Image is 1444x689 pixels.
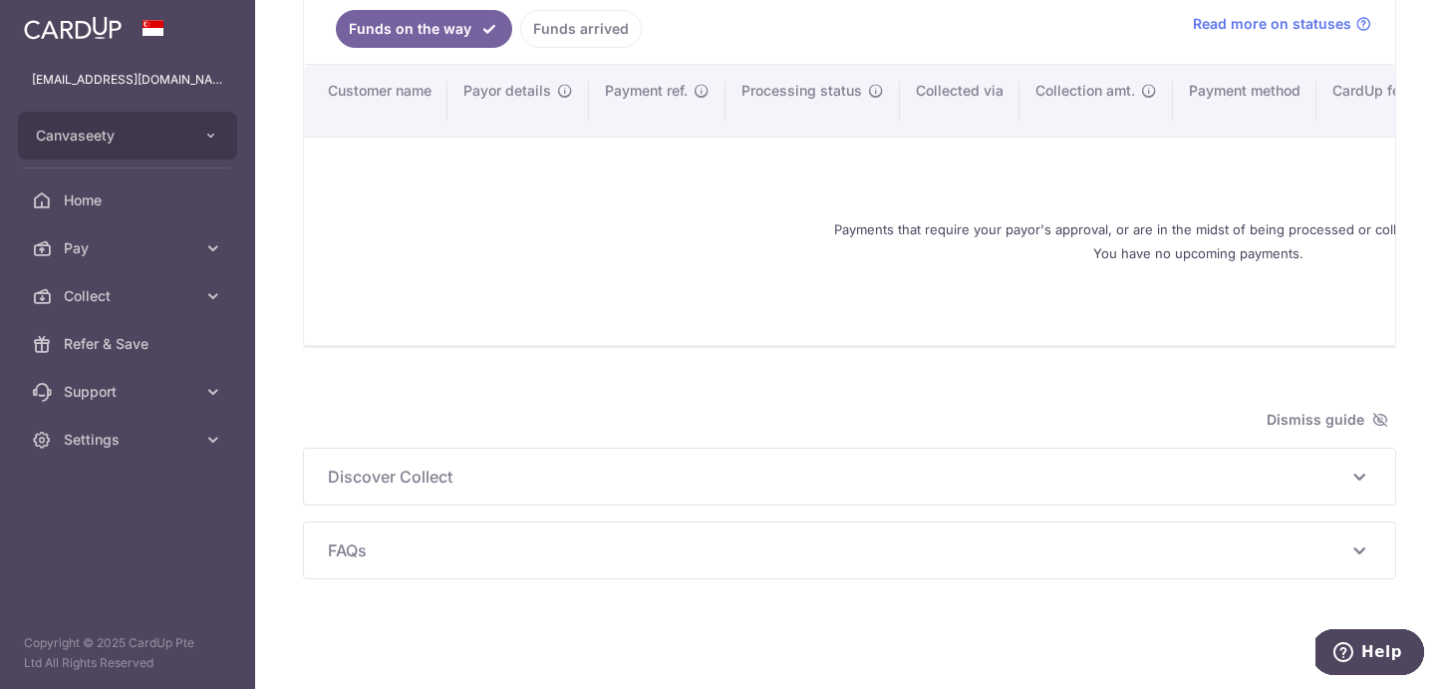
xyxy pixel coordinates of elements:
span: Discover Collect [328,465,1347,489]
span: Dismiss guide [1267,408,1388,432]
span: Refer & Save [64,334,195,354]
span: FAQs [328,538,1347,562]
span: Help [46,14,87,32]
iframe: Opens a widget where you can find more information [1315,629,1424,679]
span: Home [64,190,195,210]
span: Canvaseety [36,126,183,146]
span: Settings [64,430,195,450]
span: Support [64,382,195,402]
span: Collection amt. [1035,81,1135,101]
th: Customer name [304,65,447,137]
span: Pay [64,238,195,258]
a: Read more on statuses [1193,14,1371,34]
th: Payment method [1173,65,1316,137]
span: Payment ref. [605,81,688,101]
a: Funds on the way [336,10,512,48]
p: Discover Collect [328,465,1371,489]
span: Processing status [741,81,862,101]
th: Collected via [900,65,1019,137]
span: CardUp fee [1332,81,1408,101]
img: CardUp [24,16,122,40]
span: Collect [64,286,195,306]
span: Payor details [463,81,551,101]
p: [EMAIL_ADDRESS][DOMAIN_NAME] [32,70,223,90]
span: Read more on statuses [1193,14,1351,34]
button: Canvaseety [18,112,237,160]
a: Funds arrived [520,10,642,48]
p: FAQs [328,538,1371,562]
